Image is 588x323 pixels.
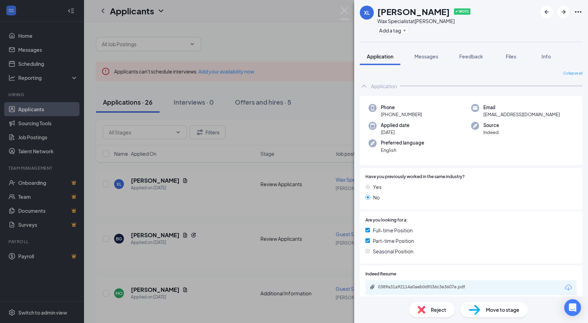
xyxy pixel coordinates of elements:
span: English [381,147,424,154]
span: Collapse all [563,71,582,76]
h1: [PERSON_NAME] [377,6,450,17]
span: Messages [414,53,438,59]
span: Preferred language [381,139,424,146]
button: ArrowLeftNew [540,6,553,18]
span: No [373,194,380,201]
svg: Download [564,283,573,292]
span: Email [483,104,560,111]
div: XL [364,9,370,16]
span: Full-time Position [373,226,413,234]
div: Open Intercom Messenger [564,299,581,316]
span: Have you previously worked in the same industry? [365,174,465,180]
span: Source [483,122,499,129]
svg: ChevronUp [360,82,368,90]
span: Move to stage [486,306,519,314]
span: Phone [381,104,422,111]
span: Seasonal Position [373,247,413,255]
span: Reject [431,306,446,314]
span: [PHONE_NUMBER] [381,111,422,118]
svg: Plus [402,28,407,33]
span: Part-time Position [373,237,414,245]
span: Yes [373,183,381,191]
span: [DATE] [381,129,409,136]
div: 0389a31a92114a0aeb0df036c3e3607e.pdf [378,284,476,290]
div: Wax Specialist at [PERSON_NAME] [377,17,470,24]
span: [EMAIL_ADDRESS][DOMAIN_NAME] [483,111,560,118]
a: Paperclip0389a31a92114a0aeb0df036c3e3607e.pdf [370,284,483,291]
button: PlusAdd a tag [377,27,408,34]
svg: ArrowLeftNew [542,8,551,16]
svg: ArrowRight [559,8,568,16]
svg: Paperclip [370,284,375,290]
svg: Ellipses [574,8,582,16]
span: Applied date [381,122,409,129]
span: Indeed Resume [365,271,396,278]
button: ArrowRight [557,6,570,18]
span: Indeed [483,129,499,136]
span: Feedback [459,53,483,59]
span: ✔ WOTC [454,8,470,15]
span: Are you looking for a: [365,217,408,224]
span: Application [367,53,393,59]
div: Application [371,83,397,90]
span: Info [541,53,551,59]
span: Files [506,53,516,59]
